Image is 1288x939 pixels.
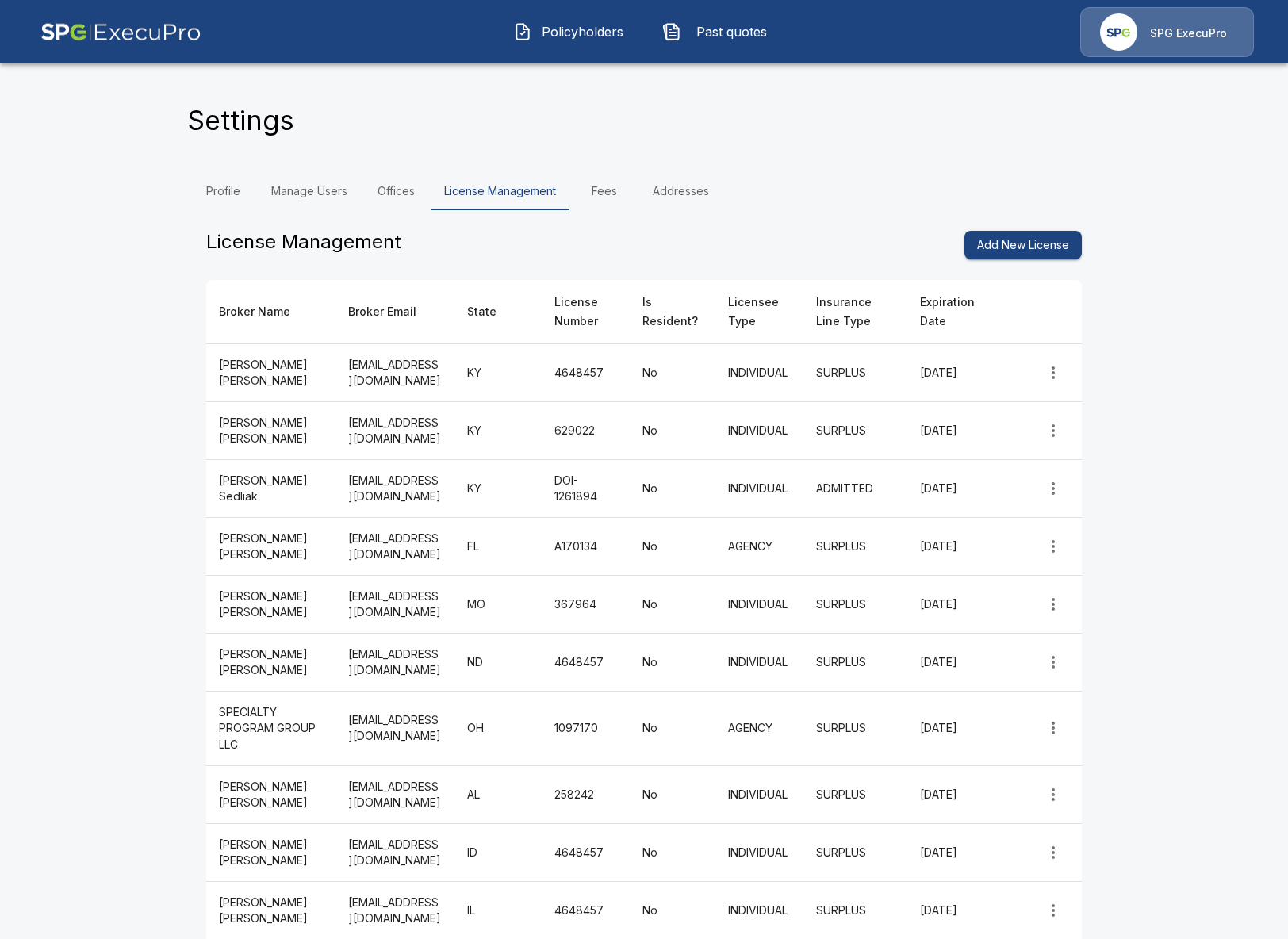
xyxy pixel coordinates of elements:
[715,402,803,460] td: INDIVIDUAL
[206,344,335,402] td: [PERSON_NAME] [PERSON_NAME]
[206,460,335,518] td: [PERSON_NAME] Sedliak
[715,280,803,344] th: Licensee Type
[1100,13,1137,51] img: Agency Icon
[803,765,907,823] td: SURPLUS
[715,344,803,402] td: INDIVIDUAL
[907,881,999,939] td: [DATE]
[907,280,999,344] th: Expiration Date
[907,344,999,402] td: [DATE]
[206,402,335,460] td: [PERSON_NAME] [PERSON_NAME]
[630,518,715,576] td: No
[907,518,999,576] td: [DATE]
[1037,588,1069,620] button: more
[803,402,907,460] td: SURPLUS
[1037,712,1069,744] button: more
[803,823,907,881] td: SURPLUS
[335,576,455,634] td: [EMAIL_ADDRESS][DOMAIN_NAME]
[542,280,629,344] th: License Number
[454,634,542,692] td: ND
[1150,25,1227,41] p: SPG ExecuPro
[715,634,803,692] td: INDIVIDUAL
[206,280,335,344] th: Broker Name
[630,765,715,823] td: No
[630,881,715,939] td: No
[803,460,907,518] td: ADMITTED
[907,823,999,881] td: [DATE]
[335,634,455,692] td: [EMAIL_ADDRESS][DOMAIN_NAME]
[501,11,638,52] button: Policyholders IconPolicyholders
[715,518,803,576] td: AGENCY
[569,172,640,210] a: Fees
[907,765,999,823] td: [DATE]
[715,692,803,765] td: AGENCY
[259,172,360,210] a: Manage Users
[630,634,715,692] td: No
[454,344,542,402] td: KY
[1037,473,1069,504] button: more
[907,402,999,460] td: [DATE]
[542,692,629,765] td: 1097170
[1037,357,1069,389] button: more
[630,402,715,460] td: No
[630,576,715,634] td: No
[650,11,787,52] button: Past quotes IconPast quotes
[542,576,629,634] td: 367964
[335,823,455,881] td: [EMAIL_ADDRESS][DOMAIN_NAME]
[907,576,999,634] td: [DATE]
[187,172,1101,210] div: Settings Tabs
[715,576,803,634] td: INDIVIDUAL
[630,692,715,765] td: No
[907,634,999,692] td: [DATE]
[206,692,335,765] td: SPECIALTY PROGRAM GROUP LLC
[542,765,629,823] td: 258242
[715,881,803,939] td: INDIVIDUAL
[454,881,542,939] td: IL
[335,280,455,344] th: Broker Email
[964,231,1082,260] button: Add New License
[1037,415,1069,447] button: more
[542,518,629,576] td: A170134
[803,692,907,765] td: SURPLUS
[630,280,715,344] th: Is Resident?
[1080,7,1254,57] a: Agency IconSPG ExecuPro
[335,402,455,460] td: [EMAIL_ADDRESS][DOMAIN_NAME]
[454,765,542,823] td: AL
[335,460,455,518] td: [EMAIL_ADDRESS][DOMAIN_NAME]
[206,765,335,823] td: [PERSON_NAME] [PERSON_NAME]
[335,518,455,576] td: [EMAIL_ADDRESS][DOMAIN_NAME]
[206,229,401,255] h5: License Management
[1037,895,1069,926] button: more
[803,518,907,576] td: SURPLUS
[640,172,722,210] a: Addresses
[206,518,335,576] td: [PERSON_NAME] [PERSON_NAME]
[454,823,542,881] td: ID
[630,823,715,881] td: No
[715,823,803,881] td: INDIVIDUAL
[539,22,626,41] span: Policyholders
[187,104,294,137] h4: Settings
[431,172,569,210] a: License Management
[1037,646,1069,678] button: more
[630,344,715,402] td: No
[542,402,629,460] td: 629022
[335,881,455,939] td: [EMAIL_ADDRESS][DOMAIN_NAME]
[542,823,629,881] td: 4648457
[513,22,532,41] img: Policyholders Icon
[454,518,542,576] td: FL
[1037,779,1069,811] button: more
[803,576,907,634] td: SURPLUS
[542,460,629,518] td: DOI-1261894
[335,765,455,823] td: [EMAIL_ADDRESS][DOMAIN_NAME]
[206,881,335,939] td: [PERSON_NAME] [PERSON_NAME]
[40,7,201,57] img: AA Logo
[542,634,629,692] td: 4648457
[454,402,542,460] td: KY
[454,460,542,518] td: KY
[454,576,542,634] td: MO
[206,634,335,692] td: [PERSON_NAME] [PERSON_NAME]
[803,634,907,692] td: SURPLUS
[206,823,335,881] td: [PERSON_NAME] [PERSON_NAME]
[206,576,335,634] td: [PERSON_NAME] [PERSON_NAME]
